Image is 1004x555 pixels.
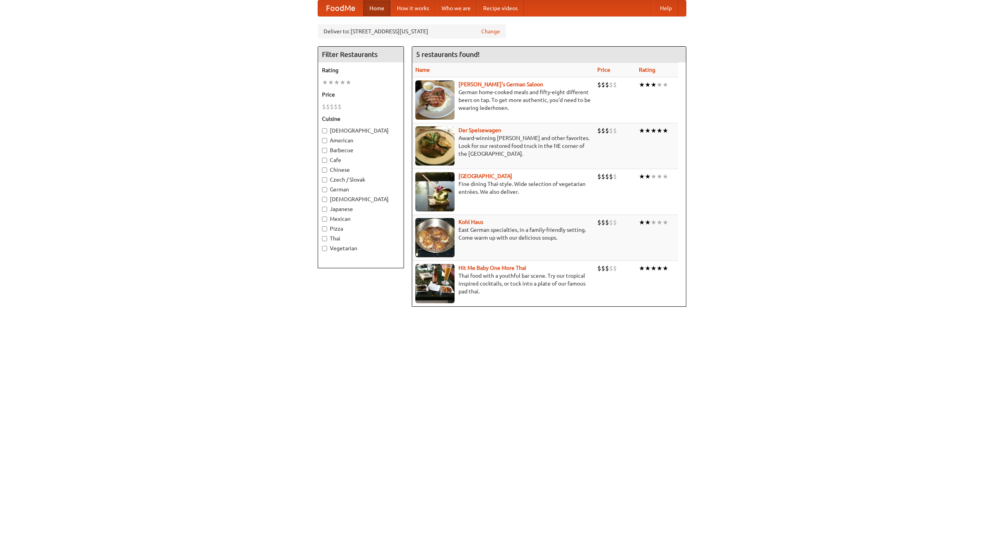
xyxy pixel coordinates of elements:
a: Who we are [435,0,477,16]
h5: Price [322,91,400,98]
input: [DEMOGRAPHIC_DATA] [322,197,327,202]
a: [PERSON_NAME]'s German Saloon [458,81,543,87]
li: $ [322,102,326,111]
b: Kohl Haus [458,219,483,225]
li: ★ [639,218,645,227]
input: Japanese [322,207,327,212]
a: Rating [639,67,655,73]
li: $ [601,264,605,273]
li: $ [330,102,334,111]
label: Mexican [322,215,400,223]
li: $ [601,172,605,181]
li: $ [601,80,605,89]
li: ★ [657,126,662,135]
a: Hit Me Baby One More Thai [458,265,526,271]
li: $ [613,264,617,273]
li: $ [613,172,617,181]
li: $ [613,80,617,89]
input: Pizza [322,226,327,231]
img: satay.jpg [415,172,455,211]
li: ★ [651,126,657,135]
label: Vegetarian [322,244,400,252]
input: Barbecue [322,148,327,153]
input: Cafe [322,158,327,163]
input: Mexican [322,217,327,222]
li: $ [609,126,613,135]
li: ★ [662,218,668,227]
h5: Rating [322,66,400,74]
label: German [322,186,400,193]
a: Name [415,67,430,73]
a: Recipe videos [477,0,524,16]
p: German home-cooked meals and fifty-eight different beers on tap. To get more authentic, you'd nee... [415,88,591,112]
li: $ [605,80,609,89]
label: American [322,136,400,144]
input: Thai [322,236,327,241]
li: ★ [639,126,645,135]
input: Czech / Slovak [322,177,327,182]
a: Price [597,67,610,73]
h5: Cuisine [322,115,400,123]
a: Home [363,0,391,16]
input: German [322,187,327,192]
li: $ [601,126,605,135]
label: Cafe [322,156,400,164]
li: $ [597,264,601,273]
a: Der Speisewagen [458,127,501,133]
li: ★ [662,80,668,89]
li: ★ [657,264,662,273]
li: ★ [645,172,651,181]
p: East German specialties, in a family-friendly setting. Come warm up with our delicious soups. [415,226,591,242]
li: ★ [645,80,651,89]
li: ★ [651,264,657,273]
img: babythai.jpg [415,264,455,303]
li: ★ [662,172,668,181]
li: ★ [328,78,334,87]
li: ★ [662,264,668,273]
li: $ [613,218,617,227]
li: ★ [662,126,668,135]
li: $ [605,126,609,135]
li: ★ [645,264,651,273]
p: Award-winning [PERSON_NAME] and other favorites. Look for our restored food truck in the NE corne... [415,134,591,158]
li: $ [338,102,342,111]
li: ★ [322,78,328,87]
li: $ [613,126,617,135]
li: $ [609,264,613,273]
a: How it works [391,0,435,16]
a: FoodMe [318,0,363,16]
a: Change [481,27,500,35]
li: $ [326,102,330,111]
li: ★ [340,78,346,87]
li: $ [605,218,609,227]
li: $ [609,218,613,227]
input: Chinese [322,167,327,173]
label: Barbecue [322,146,400,154]
li: $ [605,172,609,181]
p: Thai food with a youthful bar scene. Try our tropical inspired cocktails, or tuck into a plate of... [415,272,591,295]
ng-pluralize: 5 restaurants found! [416,51,480,58]
label: Pizza [322,225,400,233]
li: ★ [346,78,351,87]
img: kohlhaus.jpg [415,218,455,257]
li: $ [597,218,601,227]
label: Japanese [322,205,400,213]
li: ★ [639,264,645,273]
li: ★ [657,80,662,89]
label: Thai [322,235,400,242]
li: $ [597,172,601,181]
li: ★ [651,218,657,227]
li: ★ [657,172,662,181]
li: ★ [639,80,645,89]
li: $ [334,102,338,111]
li: $ [597,126,601,135]
li: ★ [639,172,645,181]
li: ★ [657,218,662,227]
li: $ [609,172,613,181]
li: ★ [334,78,340,87]
input: [DEMOGRAPHIC_DATA] [322,128,327,133]
li: ★ [645,126,651,135]
b: [GEOGRAPHIC_DATA] [458,173,512,179]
